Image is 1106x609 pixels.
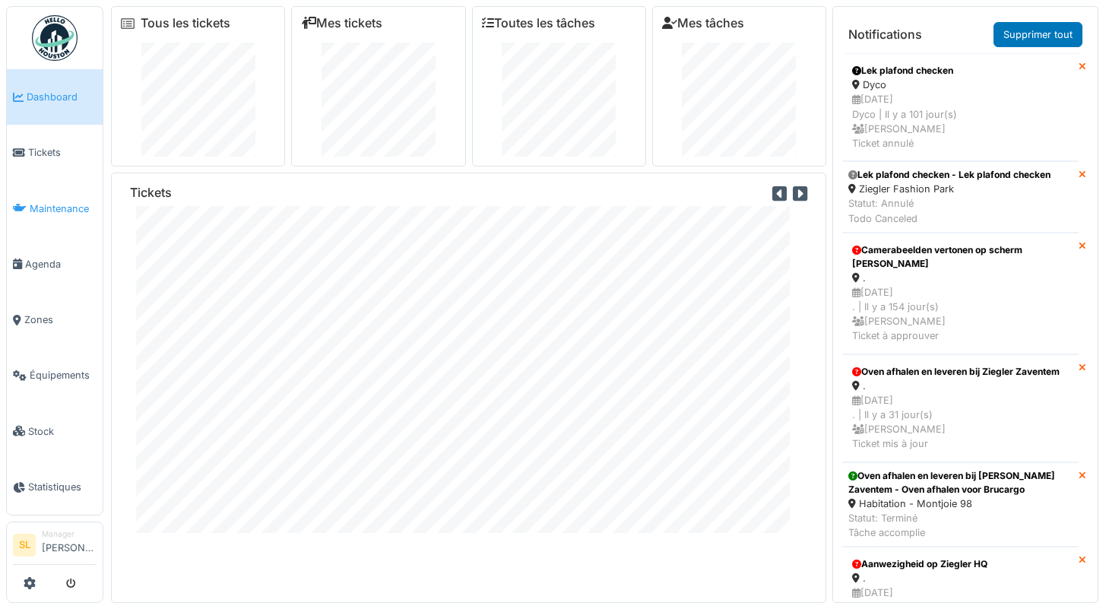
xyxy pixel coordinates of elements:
div: Manager [42,528,97,540]
a: Supprimer tout [993,22,1082,47]
span: Équipements [30,368,97,382]
a: Oven afhalen en leveren bij [PERSON_NAME] Zaventem - Oven afhalen voor Brucargo Habitation - Mont... [842,462,1079,547]
a: Maintenance [7,181,103,236]
div: . [852,271,1069,285]
a: Agenda [7,236,103,292]
a: Lek plafond checken Dyco [DATE]Dyco | Il y a 101 jour(s) [PERSON_NAME]Ticket annulé [842,53,1079,161]
a: Tickets [7,125,103,180]
a: Zones [7,292,103,347]
div: . [852,571,1069,585]
span: Agenda [25,257,97,271]
div: [DATE] Dyco | Il y a 101 jour(s) [PERSON_NAME] Ticket annulé [852,92,1069,151]
a: Oven afhalen en leveren bij Ziegler Zaventem . [DATE]. | Il y a 31 jour(s) [PERSON_NAME]Ticket mi... [842,354,1079,462]
a: Camerabeelden vertonen op scherm [PERSON_NAME] . [DATE]. | Il y a 154 jour(s) [PERSON_NAME]Ticket... [842,233,1079,354]
div: [DATE] . | Il y a 31 jour(s) [PERSON_NAME] Ticket mis à jour [852,393,1069,452]
a: Équipements [7,347,103,403]
span: Maintenance [30,201,97,216]
span: Dashboard [27,90,97,104]
div: Camerabeelden vertonen op scherm [PERSON_NAME] [852,243,1069,271]
div: Aanwezigheid op Ziegler HQ [852,557,1069,571]
a: Mes tickets [301,16,382,30]
div: [DATE] . | Il y a 154 jour(s) [PERSON_NAME] Ticket à approuver [852,285,1069,344]
a: Tous les tickets [141,16,230,30]
div: Lek plafond checken [852,64,1069,78]
div: Dyco [852,78,1069,92]
div: Habitation - Montjoie 98 [848,496,1073,511]
div: Statut: Terminé Tâche accomplie [848,511,1073,540]
a: SL Manager[PERSON_NAME] [13,528,97,565]
span: Stock [28,424,97,439]
li: SL [13,534,36,557]
img: Badge_color-CXgf-gQk.svg [32,15,78,61]
div: Oven afhalen en leveren bij Ziegler Zaventem [852,365,1069,379]
span: Statistiques [28,480,97,494]
span: translation missing: fr.notification.todo_canceled [848,213,917,224]
div: Oven afhalen en leveren bij [PERSON_NAME] Zaventem - Oven afhalen voor Brucargo [848,469,1073,496]
a: Mes tâches [662,16,744,30]
a: Dashboard [7,69,103,125]
a: Statistiques [7,459,103,515]
a: Toutes les tâches [482,16,595,30]
span: Tickets [28,145,97,160]
div: Lek plafond checken - Lek plafond checken [848,168,1051,182]
li: [PERSON_NAME] [42,528,97,561]
div: . [852,379,1069,393]
span: Zones [24,312,97,327]
div: Statut: Annulé [848,196,1051,225]
h6: Tickets [130,186,172,200]
a: Lek plafond checken - Lek plafond checken Ziegler Fashion Park Statut: Annulé Todo Canceled [842,161,1079,233]
a: Stock [7,404,103,459]
h6: Notifications [848,27,922,42]
div: Ziegler Fashion Park [848,182,1051,196]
